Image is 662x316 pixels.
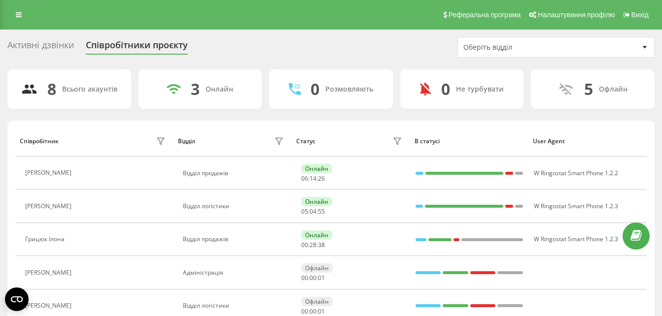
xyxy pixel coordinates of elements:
[325,85,373,94] div: Розмовляють
[301,242,325,249] div: : :
[301,307,308,316] span: 00
[301,230,332,240] div: Онлайн
[301,263,333,273] div: Офлайн
[318,274,325,282] span: 01
[183,203,286,210] div: Відділ логістики
[191,80,200,98] div: 3
[318,174,325,183] span: 26
[538,11,615,19] span: Налаштування профілю
[301,207,308,216] span: 05
[310,274,316,282] span: 00
[25,269,74,276] div: [PERSON_NAME]
[25,302,74,309] div: [PERSON_NAME]
[25,236,67,243] div: Грицюк Ілона
[301,174,308,183] span: 06
[441,80,450,98] div: 0
[47,80,56,98] div: 8
[296,138,315,145] div: Статус
[318,207,325,216] span: 55
[301,297,333,306] div: Офлайн
[25,169,74,176] div: [PERSON_NAME]
[534,235,618,243] span: W Ringostat Smart Phone 1.2.3
[25,203,74,210] div: [PERSON_NAME]
[311,80,319,98] div: 0
[5,287,29,311] button: Open CMP widget
[7,40,74,55] div: Активні дзвінки
[183,302,286,309] div: Відділ логістики
[584,80,593,98] div: 5
[86,40,188,55] div: Співробітники проєкту
[206,85,233,94] div: Онлайн
[301,274,308,282] span: 00
[534,202,618,210] span: W Ringostat Smart Phone 1.2.3
[631,11,649,19] span: Вихід
[415,138,523,145] div: В статусі
[301,197,332,206] div: Онлайн
[533,138,642,145] div: User Agent
[318,241,325,249] span: 38
[310,174,316,183] span: 14
[310,207,316,216] span: 04
[301,308,325,315] div: : :
[62,85,117,94] div: Всього акаунтів
[301,275,325,282] div: : :
[301,175,325,182] div: : :
[183,236,286,243] div: Відділ продажів
[599,85,627,94] div: Офлайн
[301,241,308,249] span: 00
[301,208,325,215] div: : :
[20,138,59,145] div: Співробітник
[310,241,316,249] span: 28
[456,85,504,94] div: Не турбувати
[534,169,618,177] span: W Ringostat Smart Phone 1.2.2
[310,307,316,316] span: 00
[463,43,581,52] div: Оберіть відділ
[178,138,195,145] div: Відділ
[301,164,332,173] div: Онлайн
[183,170,286,177] div: Відділ продажів
[318,307,325,316] span: 01
[183,269,286,276] div: Адміністрація
[449,11,521,19] span: Реферальна програма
